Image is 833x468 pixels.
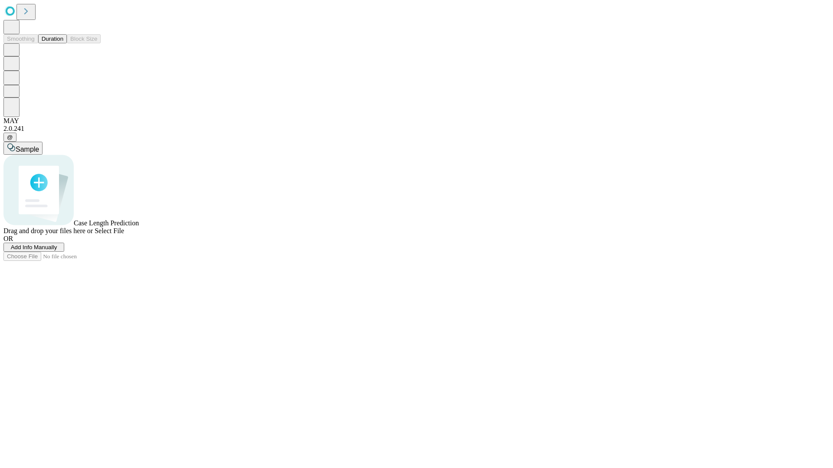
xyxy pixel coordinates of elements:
[38,34,67,43] button: Duration
[3,142,43,155] button: Sample
[16,146,39,153] span: Sample
[3,117,830,125] div: MAY
[3,243,64,252] button: Add Info Manually
[11,244,57,250] span: Add Info Manually
[3,125,830,133] div: 2.0.241
[67,34,101,43] button: Block Size
[95,227,124,234] span: Select File
[3,34,38,43] button: Smoothing
[3,235,13,242] span: OR
[7,134,13,140] span: @
[3,133,16,142] button: @
[3,227,93,234] span: Drag and drop your files here or
[74,219,139,227] span: Case Length Prediction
